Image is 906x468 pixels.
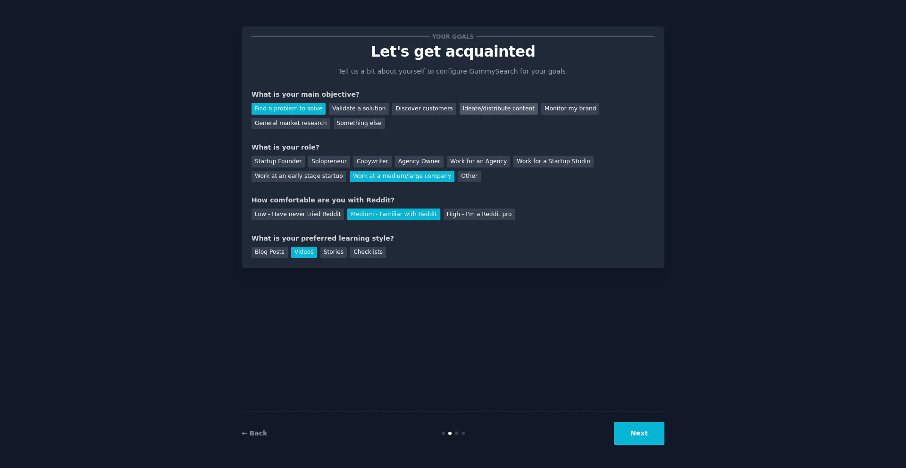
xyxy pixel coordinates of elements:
div: Something else [334,118,385,130]
div: Work for an Agency [447,156,510,167]
div: Blog Posts [252,247,288,259]
div: Work for a Startup Studio [513,156,593,167]
div: Agency Owner [395,156,444,167]
div: Monitor my brand [541,103,599,115]
div: Discover customers [392,103,456,115]
div: Validate a solution [329,103,389,115]
div: What is your main objective? [252,90,654,100]
div: Low - Have never tried Reddit [252,209,344,220]
div: Ideate/distribute content [460,103,538,115]
div: Videos [291,247,317,259]
div: High - I'm a Reddit pro [444,209,515,220]
button: Next [614,422,664,445]
div: What is your role? [252,142,654,152]
div: Copywriter [353,156,392,167]
a: ← Back [242,429,267,437]
div: Checklists [350,247,386,259]
div: Find a problem to solve [252,103,326,115]
div: Stories [320,247,347,259]
div: What is your preferred learning style? [252,234,654,243]
div: Other [458,171,481,183]
span: Your goals [430,32,476,42]
div: Medium - Familiar with Reddit [347,209,440,220]
div: Work at a medium/large company [350,171,454,183]
p: Let's get acquainted [252,43,654,60]
div: How comfortable are you with Reddit? [252,195,654,205]
div: Work at an early stage startup [252,171,346,183]
div: Solopreneur [308,156,350,167]
p: Tell us a bit about yourself to configure GummySearch for your goals. [334,67,572,76]
div: General market research [252,118,330,130]
div: Startup Founder [252,156,305,167]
